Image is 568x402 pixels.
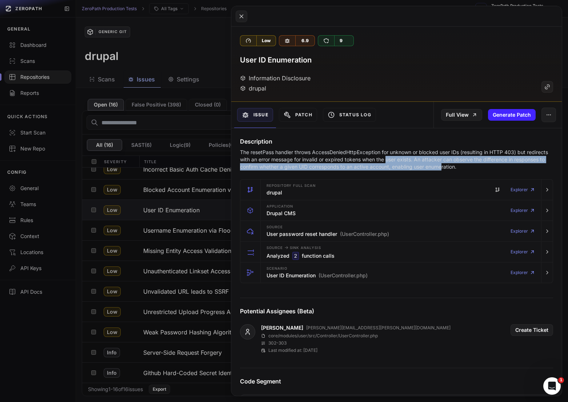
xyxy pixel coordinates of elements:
span: (UserController.php) [340,230,389,238]
button: Application Drupal CMS Explorer [240,200,553,221]
span: Source Sink Analysis [267,245,321,250]
span: 1 [558,377,564,383]
code: 2 [292,252,299,260]
h4: Code Segment [240,377,553,386]
button: Generate Patch [488,109,536,121]
button: Source -> Sink Analysis Analyzed 2 function calls Explorer [240,242,553,262]
h4: Description [240,137,553,146]
a: Explorer [511,224,535,238]
button: Patch [279,108,317,122]
a: Explorer [511,265,535,280]
p: [PERSON_NAME][EMAIL_ADDRESS][PERSON_NAME][DOMAIN_NAME] [306,325,451,331]
p: The resetPass handler throws AccessDeniedHttpException for unknown or blocked user IDs (resulting... [240,149,553,170]
a: [PERSON_NAME] [261,324,303,331]
span: -> [284,245,288,250]
h4: Potential Assignees (Beta) [240,307,553,315]
button: Status Log [323,108,376,122]
a: Full View [441,109,482,121]
h3: drupal [267,189,282,196]
p: core/modules/user/src/Controller/UserController.php [268,333,378,339]
span: Repository Full scan [267,184,316,188]
button: Repository Full scan drupal Explorer [240,180,553,200]
a: Explorer [511,245,535,259]
div: drupal [240,84,266,93]
button: Scenario User ID Enumeration (UserController.php) Explorer [240,262,553,283]
iframe: Intercom live chat [543,377,561,395]
h3: User ID Enumeration [267,272,368,279]
button: Issue [237,108,273,122]
h3: Analyzed function calls [267,252,335,260]
button: Create Ticket [511,324,553,336]
span: (UserController.php) [319,272,368,279]
span: Scenario [267,267,287,270]
span: Application [267,205,293,208]
a: Explorer [511,203,535,218]
h3: User password reset handler [267,230,389,238]
span: Source [267,225,283,229]
a: Explorer [511,182,535,197]
p: Last modified at: [DATE] [268,347,317,353]
button: Source User password reset handler (UserController.php) Explorer [240,221,553,241]
p: 302 - 303 [268,340,287,346]
h3: Drupal CMS [267,210,296,217]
